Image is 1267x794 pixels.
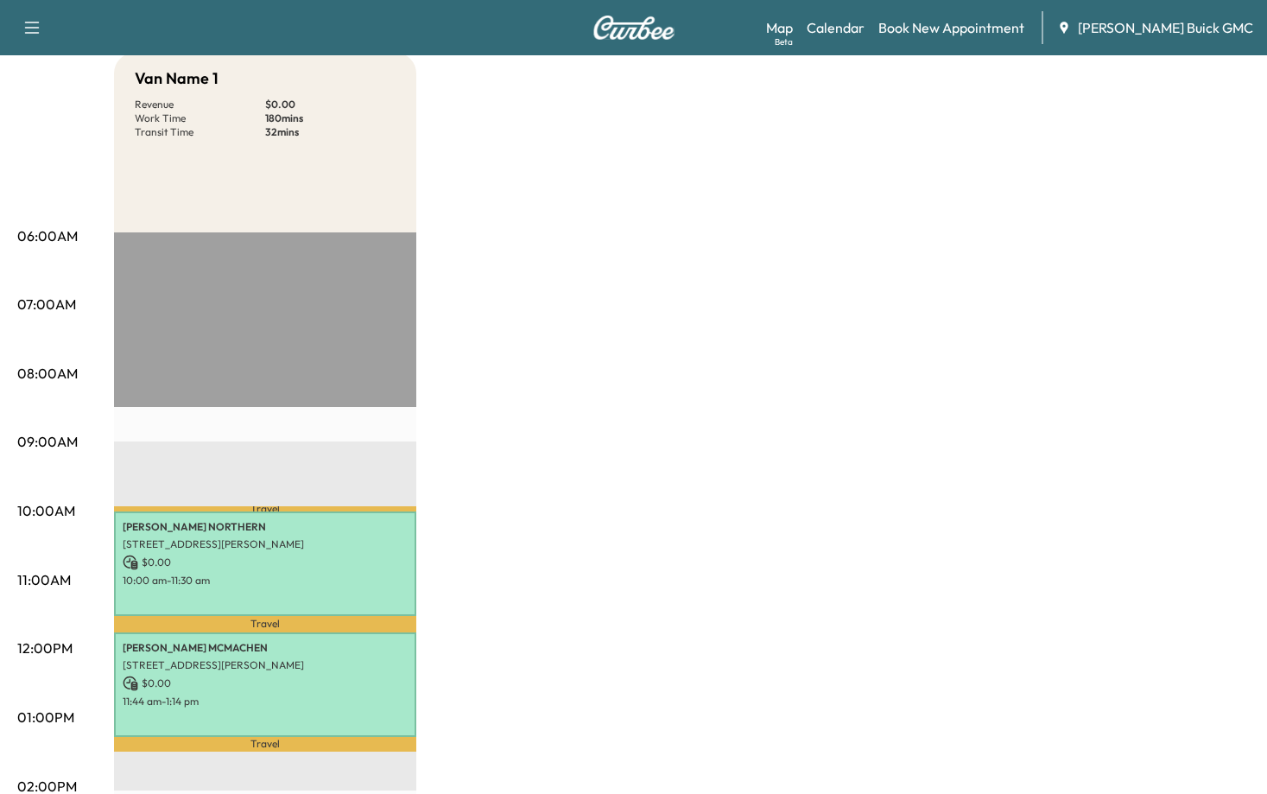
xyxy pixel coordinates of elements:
p: 06:00AM [17,225,78,246]
p: $ 0.00 [265,98,396,111]
p: 09:00AM [17,431,78,452]
p: 10:00AM [17,500,75,521]
h5: Van Name 1 [135,67,219,91]
span: [PERSON_NAME] Buick GMC [1078,17,1253,38]
p: 180 mins [265,111,396,125]
p: 01:00PM [17,707,74,727]
p: $ 0.00 [123,676,408,691]
p: Revenue [135,98,265,111]
p: 08:00AM [17,363,78,384]
p: 12:00PM [17,638,73,658]
p: 07:00AM [17,294,76,314]
p: [PERSON_NAME] NORTHERN [123,520,408,534]
p: Work Time [135,111,265,125]
p: [STREET_ADDRESS][PERSON_NAME] [123,658,408,672]
img: Curbee Logo [592,16,675,40]
a: Book New Appointment [878,17,1024,38]
a: MapBeta [766,17,793,38]
p: 11:44 am - 1:14 pm [123,695,408,708]
p: Travel [114,737,416,752]
p: 10:00 am - 11:30 am [123,574,408,588]
p: Transit Time [135,125,265,139]
p: 11:00AM [17,569,71,590]
a: Calendar [807,17,865,38]
p: [STREET_ADDRESS][PERSON_NAME] [123,537,408,551]
p: $ 0.00 [123,555,408,570]
p: Travel [114,616,416,632]
p: 32 mins [265,125,396,139]
div: Beta [775,35,793,48]
p: Travel [114,506,416,511]
p: [PERSON_NAME] MCMACHEN [123,641,408,655]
